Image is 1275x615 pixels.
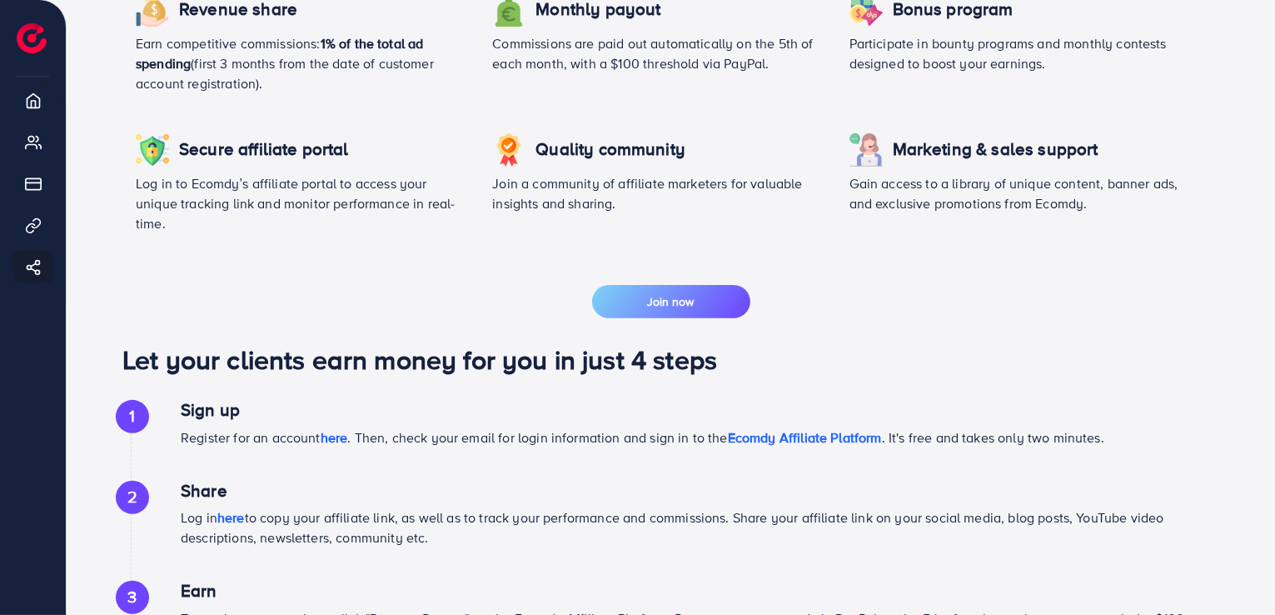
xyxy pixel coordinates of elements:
[321,428,348,447] span: here
[849,33,1179,73] p: Participate in bounty programs and monthly contests designed to boost your earnings.
[181,581,1194,602] h4: Earn
[181,507,1194,547] p: Log in to copy your affiliate link, as well as to track your performance and commissions. Share y...
[116,581,149,614] div: 3
[592,285,750,318] button: Join now
[181,400,1194,421] h4: Sign up
[181,427,1194,447] p: Register for an account . Then, check your email for login information and sign in to the . It's ...
[136,173,466,233] p: Log in to Ecomdy’s affiliate portal to access your unique tracking link and monitor performance i...
[728,428,882,447] span: Ecomdy Affiliate Platform
[17,23,47,53] img: logo
[136,33,466,93] p: Earn competitive commissions: (first 3 months from the date of customer account registration).
[116,481,149,514] div: 2
[492,33,822,73] p: Commissions are paid out automatically on the 5th of each month, with a $100 threshold via PayPal.
[1204,540,1263,602] iframe: Chat
[648,293,695,310] span: Join now
[181,481,1194,502] h4: Share
[136,133,169,167] img: icon revenue share
[179,139,349,160] h4: Secure affiliate portal
[217,508,245,527] span: here
[535,139,685,160] h4: Quality community
[122,343,1219,375] h1: Let your clients earn money for you in just 4 steps
[849,173,1179,213] p: Gain access to a library of unique content, banner ads, and exclusive promotions from Ecomdy.
[893,139,1098,160] h4: Marketing & sales support
[849,133,883,167] img: icon revenue share
[492,173,822,213] p: Join a community of affiliate marketers for valuable insights and sharing.
[136,34,424,72] span: 1% of the total ad spending
[116,400,149,433] div: 1
[492,133,525,167] img: icon revenue share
